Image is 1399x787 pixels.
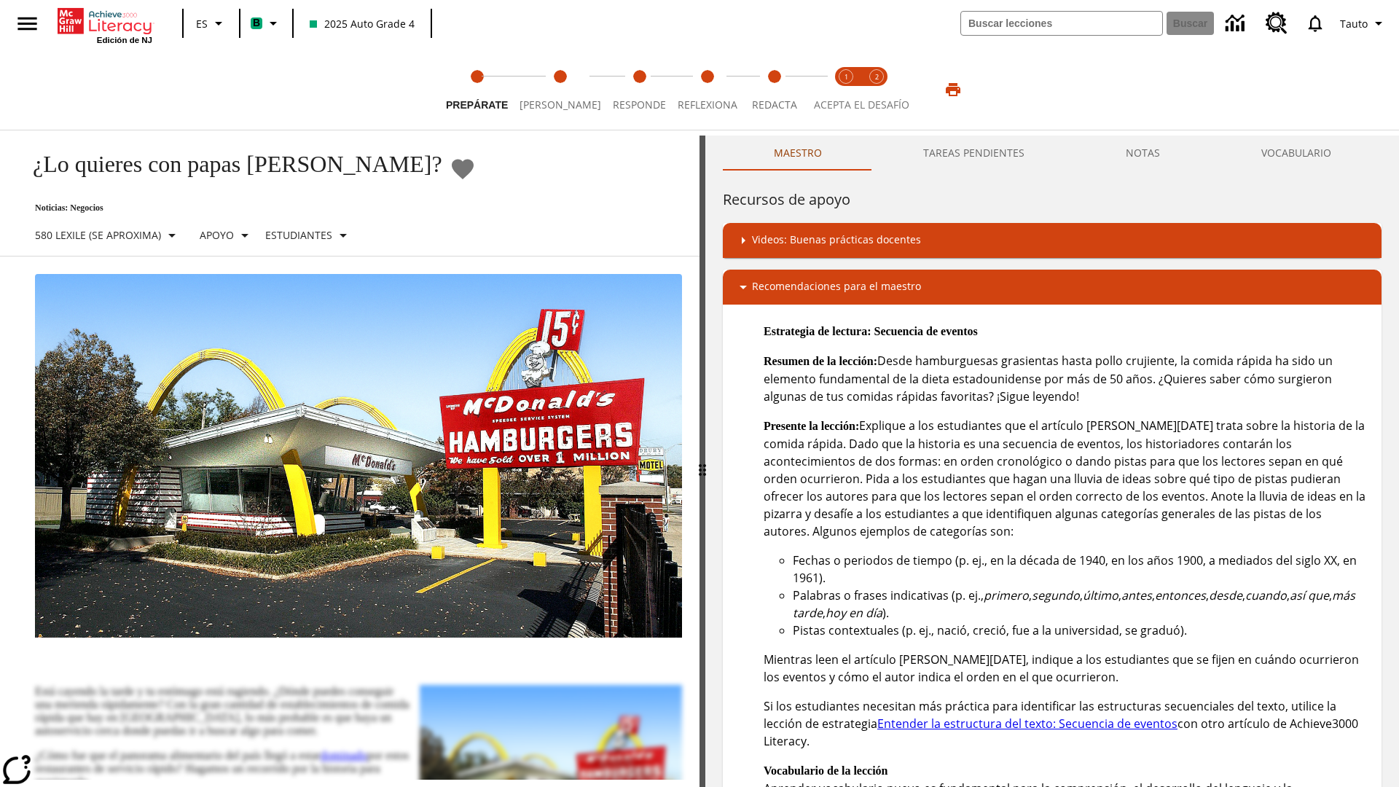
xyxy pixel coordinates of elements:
em: antes [1121,587,1152,603]
div: Portada [58,5,152,44]
button: Abrir el menú lateral [6,2,49,45]
button: Reflexiona step 4 of 5 [666,50,749,130]
button: VOCABULARIO [1210,136,1382,171]
span: Tauto [1340,16,1368,31]
a: Notificaciones [1296,4,1334,42]
p: Explique a los estudiantes que el artículo [PERSON_NAME][DATE] trata sobre la historia de la comi... [764,417,1370,540]
span: 2025 Auto Grade 4 [310,16,415,31]
a: Centro de información [1217,4,1257,44]
button: Prepárate step 1 of 5 [434,50,520,130]
li: Fechas o periodos de tiempo (p. ej., en la década de 1940, en los años 1900, a mediados del siglo... [793,552,1370,587]
span: Edición de NJ [97,36,152,44]
p: Estudiantes [265,227,332,243]
h6: Recursos de apoyo [723,188,1382,211]
p: Noticias: Negocios [17,203,476,214]
button: Redacta step 5 of 5 [737,50,812,130]
button: Acepta el desafío contesta step 2 of 2 [855,50,898,130]
button: Tipo de apoyo, Apoyo [194,222,259,248]
button: Acepta el desafío lee step 1 of 2 [825,50,867,130]
div: Instructional Panel Tabs [723,136,1382,171]
div: Pulsa la tecla de intro o la barra espaciadora y luego presiona las flechas de derecha e izquierd... [699,136,705,787]
button: Seleccionar estudiante [259,222,358,248]
div: Recomendaciones para el maestro [723,270,1382,305]
input: Buscar campo [961,12,1162,35]
em: primero [984,587,1029,603]
span: Prepárate [446,99,508,111]
text: 2 [875,72,879,82]
a: Entender la estructura del texto: Secuencia de eventos [877,716,1177,732]
em: hoy en día [826,605,882,621]
p: Apoyo [200,227,234,243]
button: Seleccione Lexile, 580 Lexile (Se aproxima) [29,222,187,248]
em: cuando [1245,587,1287,603]
p: Videos: Buenas prácticas docentes [752,232,921,249]
strong: Vocabulario de la lección [764,764,888,777]
li: Pistas contextuales (p. ej., nació, creció, fue a la universidad, se graduó). [793,622,1370,639]
button: Añadir a mis Favoritas - ¿Lo quieres con papas fritas? [450,156,476,181]
button: NOTAS [1075,136,1210,171]
button: Imprimir [930,77,976,103]
em: segundo [1032,587,1080,603]
div: activity [705,136,1399,787]
p: 580 Lexile (Se aproxima) [35,227,161,243]
strong: Presente la lección: [764,420,859,432]
span: ES [196,16,208,31]
div: Videos: Buenas prácticas docentes [723,223,1382,258]
em: último [1083,587,1118,603]
button: Maestro [723,136,872,171]
li: Palabras o frases indicativas (p. ej., , , , , , , , , , ). [793,587,1370,622]
strong: Resumen de la lección: [764,355,877,367]
button: Lenguaje: ES, Selecciona un idioma [188,10,235,36]
text: 1 [845,72,848,82]
button: Responde step 3 of 5 [601,50,678,130]
p: Desde hamburguesas grasientas hasta pollo crujiente, la comida rápida ha sido un elemento fundame... [764,352,1370,405]
p: Mientras leen el artículo [PERSON_NAME][DATE], indique a los estudiantes que se fijen en cuándo o... [764,651,1370,686]
button: TAREAS PENDIENTES [872,136,1075,171]
span: Redacta [752,98,797,111]
button: Lee step 2 of 5 [508,50,613,130]
em: desde [1209,587,1242,603]
strong: Estrategia de lectura: Secuencia de eventos [764,325,978,337]
img: Uno de los primeros locales de McDonald's, con el icónico letrero rojo y los arcos amarillos. [35,274,682,638]
span: Responde [613,98,666,111]
em: entonces [1155,587,1206,603]
span: [PERSON_NAME] [520,98,601,111]
button: Perfil/Configuración [1334,10,1393,36]
button: Boost El color de la clase es verde menta. Cambiar el color de la clase. [245,10,288,36]
p: Recomendaciones para el maestro [752,278,921,296]
span: Reflexiona [678,98,737,111]
span: B [253,14,260,32]
em: así que [1290,587,1329,603]
span: ACEPTA EL DESAFÍO [814,98,909,111]
p: Si los estudiantes necesitan más práctica para identificar las estructuras secuenciales del texto... [764,697,1370,750]
h1: ¿Lo quieres con papas [PERSON_NAME]? [17,151,442,178]
a: Centro de recursos, Se abrirá en una pestaña nueva. [1257,4,1296,43]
